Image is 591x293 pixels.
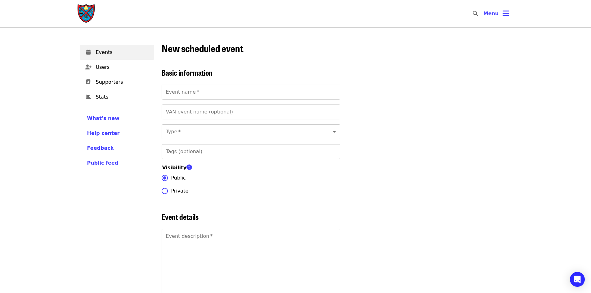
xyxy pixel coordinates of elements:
[86,79,91,85] i: address-book icon
[481,6,486,21] input: Search
[162,85,340,100] input: Event name
[80,60,154,75] a: Users
[503,9,509,18] i: bars icon
[85,64,92,70] i: user-plus icon
[171,174,186,182] span: Public
[162,104,340,119] input: VAN event name (optional)
[162,124,340,139] div: ​
[478,6,514,21] button: Toggle account menu
[162,165,196,171] span: Visibility
[86,49,91,55] i: calendar icon
[96,93,149,101] span: Stats
[96,78,149,86] span: Supporters
[483,11,499,16] span: Menu
[77,4,96,24] img: Society of St. Andrew - Home
[80,90,154,104] a: Stats
[96,49,149,56] span: Events
[570,272,585,287] div: Open Intercom Messenger
[86,94,91,100] i: chart-bar icon
[87,159,147,167] a: Public feed
[162,41,244,55] span: New scheduled event
[186,164,192,171] i: question-circle icon
[87,130,147,137] a: Help center
[80,75,154,90] a: Supporters
[96,64,149,71] span: Users
[473,11,478,16] i: search icon
[87,115,147,122] a: What's new
[171,187,189,195] span: Private
[162,67,213,78] span: Basic information
[87,130,120,136] span: Help center
[80,45,154,60] a: Events
[87,115,120,121] span: What's new
[87,144,114,152] button: Feedback
[162,211,199,222] span: Event details
[87,160,119,166] span: Public feed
